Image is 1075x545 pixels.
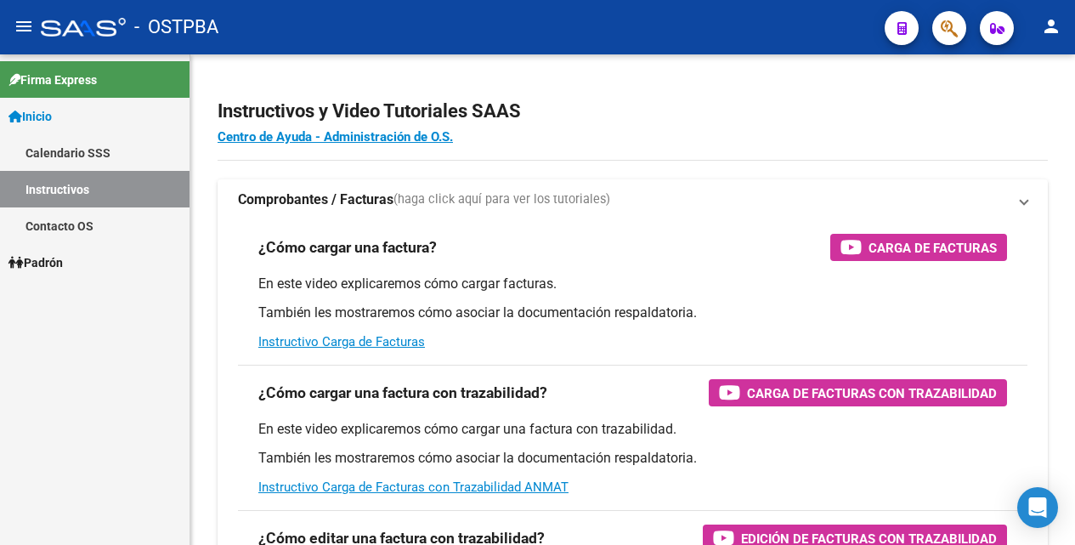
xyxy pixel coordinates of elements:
[258,449,1007,468] p: También les mostraremos cómo asociar la documentación respaldatoria.
[258,236,437,259] h3: ¿Cómo cargar una factura?
[258,480,569,495] a: Instructivo Carga de Facturas con Trazabilidad ANMAT
[1041,16,1061,37] mat-icon: person
[747,383,997,404] span: Carga de Facturas con Trazabilidad
[258,334,425,349] a: Instructivo Carga de Facturas
[134,9,218,46] span: - OSTPBA
[238,190,393,209] strong: Comprobantes / Facturas
[218,129,453,145] a: Centro de Ayuda - Administración de O.S.
[8,71,97,89] span: Firma Express
[258,381,547,405] h3: ¿Cómo cargar una factura con trazabilidad?
[868,237,997,258] span: Carga de Facturas
[709,379,1007,406] button: Carga de Facturas con Trazabilidad
[258,275,1007,293] p: En este video explicaremos cómo cargar facturas.
[218,179,1048,220] mat-expansion-panel-header: Comprobantes / Facturas(haga click aquí para ver los tutoriales)
[8,107,52,126] span: Inicio
[1017,487,1058,528] div: Open Intercom Messenger
[218,95,1048,128] h2: Instructivos y Video Tutoriales SAAS
[8,253,63,272] span: Padrón
[830,234,1007,261] button: Carga de Facturas
[258,304,1007,322] p: También les mostraremos cómo asociar la documentación respaldatoria.
[393,190,610,209] span: (haga click aquí para ver los tutoriales)
[14,16,34,37] mat-icon: menu
[258,420,1007,439] p: En este video explicaremos cómo cargar una factura con trazabilidad.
